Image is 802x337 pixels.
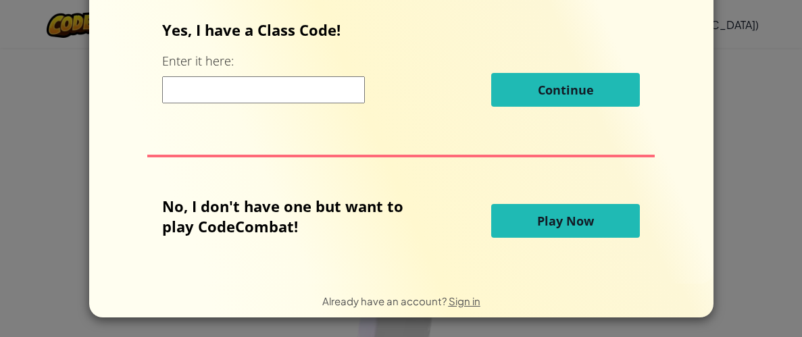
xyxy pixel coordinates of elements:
span: Already have an account? [322,294,449,307]
span: Play Now [537,213,594,229]
button: Continue [491,73,640,107]
button: Play Now [491,204,640,238]
label: Enter it here: [162,53,234,70]
p: No, I don't have one but want to play CodeCombat! [162,196,424,236]
a: Sign in [449,294,480,307]
p: Yes, I have a Class Code! [162,20,640,40]
span: Continue [538,82,594,98]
